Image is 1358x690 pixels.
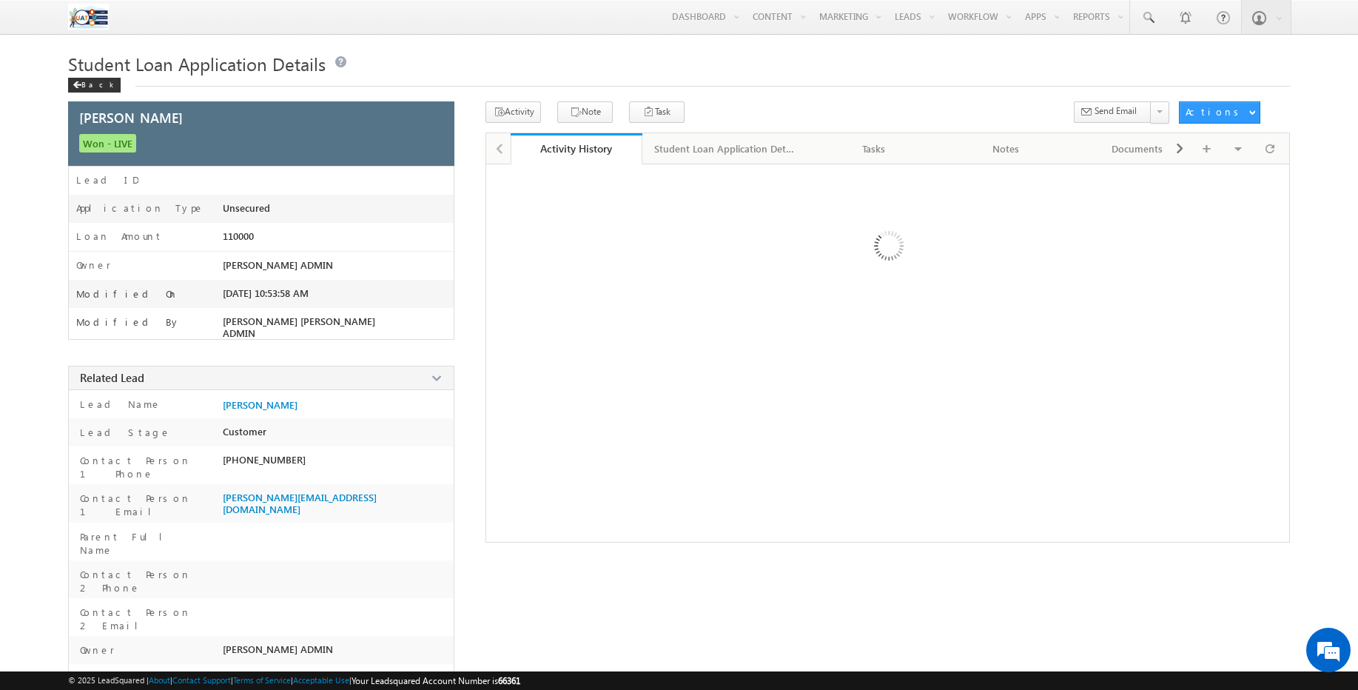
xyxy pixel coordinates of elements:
[76,492,212,518] label: Contact Person 1 Email
[1072,133,1204,164] a: Documents
[68,674,520,688] span: © 2025 LeadSquared | | | | |
[223,426,266,438] span: Customer
[76,606,212,632] label: Contact Person 2 Email
[952,140,1059,158] div: Notes
[76,316,181,328] label: Modified By
[811,172,964,325] img: Loading ...
[76,259,111,271] label: Owner
[223,202,270,214] span: Unsecured
[223,643,333,655] span: [PERSON_NAME] ADMIN
[223,259,333,271] span: [PERSON_NAME] ADMIN
[642,133,809,163] li: Student Loan Application Details
[629,101,685,123] button: Task
[1074,101,1152,123] button: Send Email
[76,454,212,480] label: Contact Person 1 Phone
[223,315,394,339] span: [PERSON_NAME] [PERSON_NAME] ADMIN
[79,134,136,153] span: Won - LIVE
[76,202,204,214] label: Application Type
[68,78,121,93] div: Back
[485,101,541,123] button: Activity
[233,675,291,685] a: Terms of Service
[223,230,254,242] span: 110000
[76,568,212,594] label: Contact Person 2 Phone
[76,288,178,300] label: Modified On
[76,174,138,186] label: Lead ID
[223,454,306,466] span: [PHONE_NUMBER]
[941,133,1072,164] a: Notes
[1186,105,1244,118] div: Actions
[172,675,231,685] a: Contact Support
[76,230,163,242] label: Loan Amount
[654,140,796,158] div: Student Loan Application Details
[68,4,109,30] img: Custom Logo
[223,492,446,515] span: [PERSON_NAME][EMAIL_ADDRESS][DOMAIN_NAME]
[821,140,927,158] div: Tasks
[223,287,309,299] span: [DATE] 10:53:58 AM
[293,675,349,685] a: Acceptable Use
[809,133,941,164] a: Tasks
[557,101,613,123] button: Note
[76,530,212,557] label: Parent Full Name
[76,398,161,411] label: Lead Name
[223,399,298,411] a: [PERSON_NAME]
[352,675,520,686] span: Your Leadsquared Account Number is
[68,52,326,76] span: Student Loan Application Details
[149,675,170,685] a: About
[498,675,520,686] span: 66361
[642,133,809,164] a: Student Loan Application Details
[80,370,144,385] span: Related Lead
[511,133,642,164] a: Activity History
[79,111,183,124] span: [PERSON_NAME]
[1179,101,1260,124] button: Actions
[1084,140,1191,158] div: Documents
[76,643,115,657] label: Owner
[1095,104,1137,118] span: Send Email
[76,426,171,439] label: Lead Stage
[522,141,631,155] div: Activity History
